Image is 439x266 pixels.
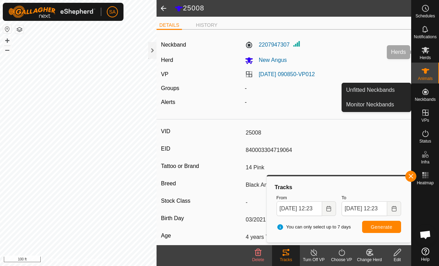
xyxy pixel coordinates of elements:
div: - [242,98,410,106]
label: To [342,194,401,201]
a: Contact Us [85,257,106,263]
button: Choose Date [322,201,336,216]
button: Map Layers [15,25,24,34]
label: Birth Day [161,214,243,223]
button: Generate [362,221,401,233]
li: DETAILS [157,22,182,30]
span: Status [419,139,431,143]
label: Alerts [161,99,175,105]
button: Choose Date [387,201,401,216]
span: Schedules [415,14,435,18]
a: [DATE] 090850-VP012 [259,71,315,77]
span: Infra [421,160,429,164]
div: Edit [383,257,411,263]
span: You can only select up to 7 days [277,224,351,231]
div: Tracks [272,257,300,263]
label: VP [161,71,168,77]
label: EID [161,144,243,153]
span: Animals [418,76,433,81]
div: - [242,84,410,92]
span: SA [109,8,116,16]
span: Herds [420,56,431,60]
div: Choose VP [328,257,356,263]
div: Change Herd [356,257,383,263]
span: Delete [252,257,264,262]
label: Neckband [161,41,186,49]
label: Age [161,231,243,240]
label: Stock Class [161,196,243,205]
label: Breed [161,179,243,188]
label: Tattoo or Brand [161,162,243,171]
label: From [277,194,336,201]
img: Signal strength [293,40,301,48]
h2: 25008 [175,4,411,13]
span: VPs [421,118,429,122]
span: New Angus [253,57,287,63]
div: Turn Off VP [300,257,328,263]
span: Heatmap [417,181,434,185]
a: Monitor Neckbands [342,98,411,112]
span: Neckbands [415,97,436,102]
div: Tracks [274,183,404,192]
div: Open chat [415,224,436,245]
span: Notifications [414,35,437,39]
span: Monitor Neckbands [346,100,394,109]
a: Help [412,245,439,264]
button: Reset Map [3,25,11,33]
a: Privacy Policy [51,257,77,263]
span: Generate [371,224,392,230]
a: Unfitted Neckbands [342,83,411,97]
label: Herd [161,57,173,63]
button: – [3,46,11,54]
label: 2207947307 [245,41,290,49]
span: Unfitted Neckbands [346,86,395,94]
img: Gallagher Logo [8,6,95,18]
label: VID [161,127,243,136]
label: Groups [161,85,179,91]
li: HISTORY [193,22,220,29]
button: + [3,37,11,45]
span: Help [421,257,430,261]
